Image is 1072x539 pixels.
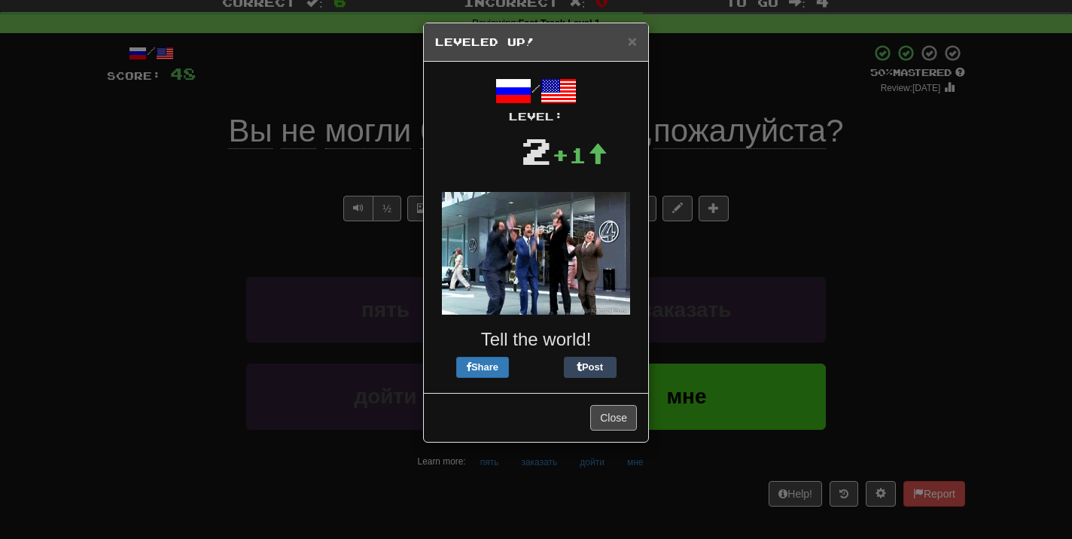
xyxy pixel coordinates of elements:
[628,33,637,49] button: Close
[590,405,637,431] button: Close
[628,32,637,50] span: ×
[552,140,608,170] div: +1
[509,357,564,378] iframe: X Post Button
[435,35,637,50] h5: Leveled Up!
[564,357,617,378] button: Post
[435,330,637,349] h3: Tell the world!
[442,192,630,315] img: anchorman-0f45bd94e4bc77b3e4009f63bd0ea52a2253b4c1438f2773e23d74ae24afd04f.gif
[435,109,637,124] div: Level:
[435,73,637,124] div: /
[456,357,509,378] button: Share
[521,124,552,177] div: 2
